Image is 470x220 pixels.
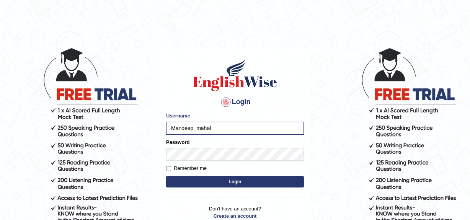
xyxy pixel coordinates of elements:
[166,166,171,171] input: Remember me
[166,96,304,108] h4: Login
[166,139,189,146] label: Password
[166,112,190,119] label: Username
[191,58,279,92] img: Logo of English Wise sign in for intelligent practice with AI
[166,176,304,187] button: Login
[166,165,207,172] label: Remember me
[166,212,304,220] a: Create an account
